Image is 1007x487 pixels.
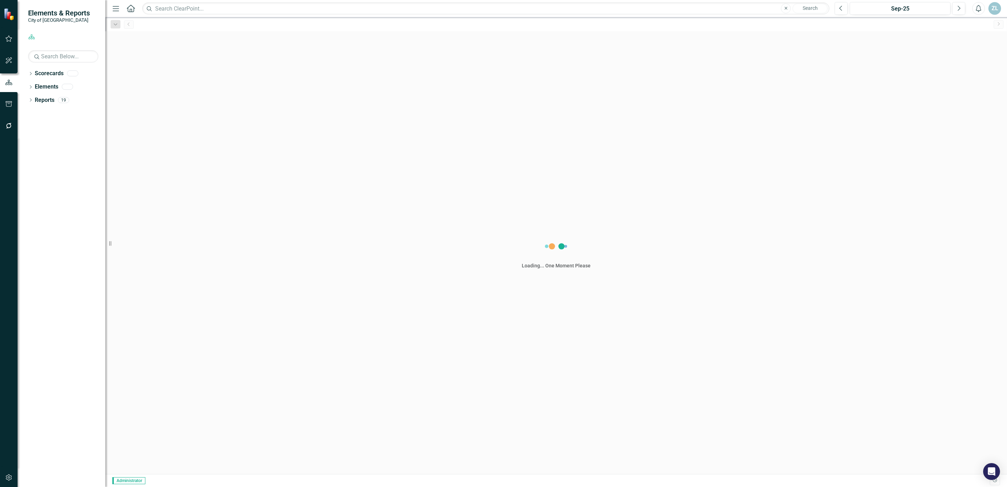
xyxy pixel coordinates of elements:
[35,96,54,104] a: Reports
[988,2,1001,15] button: ZL
[58,97,69,103] div: 19
[792,4,828,13] button: Search
[803,5,818,11] span: Search
[983,463,1000,480] div: Open Intercom Messenger
[522,262,591,269] div: Loading... One Moment Please
[112,477,145,484] span: Administrator
[4,8,16,20] img: ClearPoint Strategy
[850,2,950,15] button: Sep-25
[35,70,64,78] a: Scorecards
[35,83,58,91] a: Elements
[852,5,948,13] div: Sep-25
[28,50,98,63] input: Search Below...
[28,9,90,17] span: Elements & Reports
[28,17,90,23] small: City of [GEOGRAPHIC_DATA]
[142,2,829,15] input: Search ClearPoint...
